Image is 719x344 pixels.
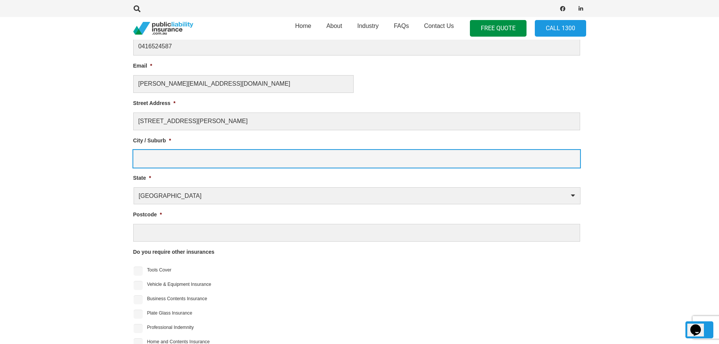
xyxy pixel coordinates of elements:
label: Street Address [133,100,176,106]
a: Search [130,5,145,12]
label: Plate Glass Insurance [147,310,192,316]
a: About [319,15,350,42]
label: Business Contents Insurance [147,295,207,302]
span: Home [295,23,311,29]
label: Tools Cover [147,267,171,273]
a: LinkedIn [576,3,586,14]
a: Facebook [557,3,568,14]
span: Contact Us [424,23,454,29]
span: FAQs [394,23,409,29]
a: Home [288,15,319,42]
a: Industry [349,15,386,42]
a: Call 1300 [535,20,586,37]
span: About [326,23,342,29]
label: State [133,174,151,181]
label: City / Suburb [133,137,171,144]
label: Professional Indemnity [147,324,194,331]
label: Email [133,62,152,69]
a: Contact Us [416,15,461,42]
label: Do you require other insurances [133,248,215,255]
a: FREE QUOTE [470,20,527,37]
a: Back to top [685,321,713,338]
label: Vehicle & Equipment Insurance [147,281,211,288]
span: Industry [357,23,379,29]
a: FAQs [386,15,416,42]
iframe: chat widget [687,314,711,336]
a: pli_logotransparent [133,22,193,35]
label: Postcode [133,211,162,218]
